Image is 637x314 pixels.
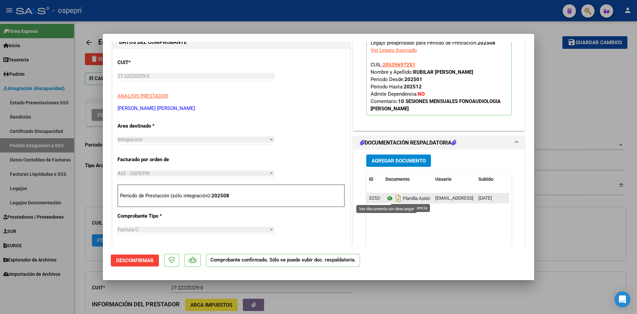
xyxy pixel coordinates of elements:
datatable-header-cell: Subido [476,172,509,186]
i: Descargar documento [394,193,403,204]
div: Open Intercom Messenger [614,291,630,307]
datatable-header-cell: ID [366,172,383,186]
span: CUIL: Nombre y Apellido: Período Desde: Período Hasta: Admite Dependencia: [371,62,501,112]
datatable-header-cell: Acción [509,172,542,186]
span: ANALISIS PRESTADOR [117,93,168,99]
strong: RUBILAR [PERSON_NAME] [413,69,473,75]
span: Agregar Documento [372,158,426,164]
p: CUIT [117,59,186,66]
datatable-header-cell: Usuario [433,172,476,186]
p: Comprobante confirmado. Sólo se puede subir doc. respaldatoria. [206,254,360,267]
p: Comprobante Tipo * [117,212,186,220]
span: Subido [478,176,493,182]
p: Area destinado * [117,122,186,130]
span: Planilla Asistencia [386,196,440,201]
strong: 202508 [477,40,495,46]
p: [PERSON_NAME] [PERSON_NAME] [117,105,345,112]
span: ID [369,176,373,182]
strong: 202512 [404,84,422,90]
strong: NO [418,91,425,97]
datatable-header-cell: Documento [383,172,433,186]
h1: DOCUMENTACIÓN RESPALDATORIA [360,139,456,147]
span: Usuario [435,176,452,182]
strong: 202508 [211,193,229,199]
p: Punto de Venta [117,246,186,254]
span: 20539697251 [383,62,415,68]
mat-expansion-panel-header: DOCUMENTACIÓN RESPALDATORIA [353,136,525,150]
p: Período de Prestación (sólo integración): [120,192,342,200]
span: [DATE] [478,195,492,201]
span: Integración [117,137,142,143]
strong: 202501 [404,76,422,82]
p: Legajo preaprobado para Período de Prestación: [366,37,512,115]
button: Desconfirmar [111,255,159,266]
span: Documento [386,176,410,182]
span: [EMAIL_ADDRESS][DOMAIN_NAME] - [PERSON_NAME] [PERSON_NAME] [435,195,584,201]
span: 32526 [369,195,382,201]
strong: 10 SESIONES MENSUALES FONOAUDIOLOGIA [PERSON_NAME] [371,98,501,112]
span: A02 - OSPEPRI [117,170,150,176]
strong: DATOS DEL COMPROBANTE [119,39,187,45]
p: Facturado por orden de [117,156,186,163]
div: DOCUMENTACIÓN RESPALDATORIA [353,150,525,287]
div: Ver Legajo Asociado [371,47,417,54]
button: Agregar Documento [366,155,431,167]
span: Desconfirmar [116,258,154,263]
span: Comentario: [371,98,501,112]
span: Factura C [117,227,139,233]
